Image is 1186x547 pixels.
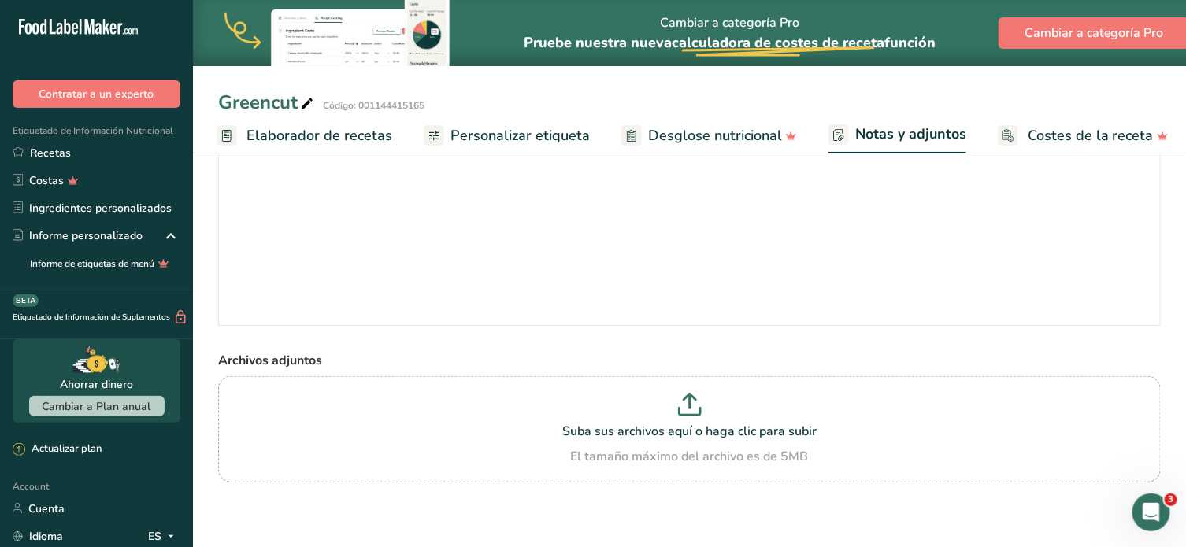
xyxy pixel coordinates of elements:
[148,527,180,545] div: ES
[222,447,1157,466] div: El tamaño máximo del archivo es de 5MB
[672,33,884,52] span: calculadora de costes de receta
[13,442,102,457] div: Actualizar plan
[855,124,966,145] span: Notas y adjuntos
[648,125,782,146] span: Desglose nutricional
[13,80,180,108] button: Contratar a un experto
[13,294,39,307] div: BETA
[424,118,590,153] a: Personalizar etiqueta
[13,227,143,244] div: Informe personalizado
[998,118,1169,153] a: Costes de la receta
[828,116,966,154] a: Notas y adjuntos
[524,33,936,52] span: Pruebe nuestra nueva función
[621,118,797,153] a: Desglose nutricional
[524,1,936,66] div: Cambiar a categoría Pro
[60,376,133,393] div: Ahorrar dinero
[217,118,392,153] a: Elaborador de recetas
[1025,24,1164,43] span: Cambiar a categoría Pro
[323,98,424,113] div: Código: 001144415165
[29,396,165,416] button: Cambiar a Plan anual
[43,399,151,414] span: Cambiar a Plan anual
[1028,125,1154,146] span: Costes de la receta
[450,125,590,146] span: Personalizar etiqueta
[218,88,317,116] div: Greencut
[1165,493,1177,506] span: 3
[218,352,322,369] span: Archivos adjuntos
[1132,493,1170,531] iframe: Intercom live chat
[222,422,1157,441] p: Suba sus archivos aquí o haga clic para subir
[246,125,392,146] span: Elaborador de recetas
